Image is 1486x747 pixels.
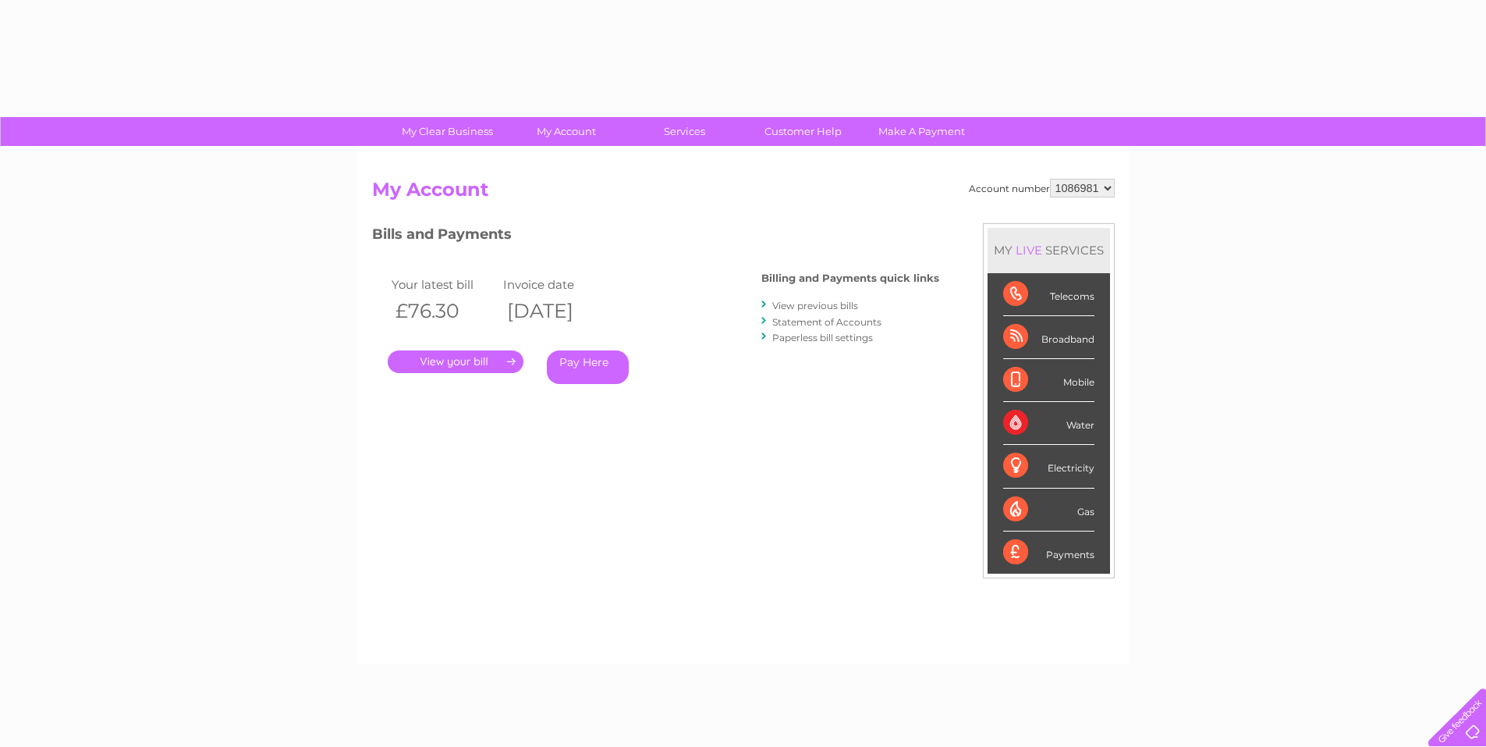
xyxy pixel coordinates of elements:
a: View previous bills [772,300,858,311]
h4: Billing and Payments quick links [761,272,939,284]
div: Electricity [1003,445,1094,488]
h3: Bills and Payments [372,223,939,251]
a: Paperless bill settings [772,332,873,343]
div: LIVE [1013,243,1045,258]
div: Telecoms [1003,273,1094,316]
div: MY SERVICES [988,228,1110,272]
div: Water [1003,402,1094,445]
a: Make A Payment [857,117,986,146]
a: My Clear Business [383,117,512,146]
a: . [388,350,523,373]
div: Mobile [1003,359,1094,402]
div: Broadband [1003,316,1094,359]
a: Statement of Accounts [772,316,881,328]
td: Your latest bill [388,274,500,295]
td: Invoice date [499,274,612,295]
div: Gas [1003,489,1094,532]
h2: My Account [372,179,1115,208]
div: Account number [969,179,1115,197]
a: My Account [502,117,630,146]
div: Payments [1003,532,1094,574]
th: [DATE] [499,295,612,327]
a: Customer Help [739,117,867,146]
a: Services [620,117,749,146]
a: Pay Here [547,350,629,384]
th: £76.30 [388,295,500,327]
